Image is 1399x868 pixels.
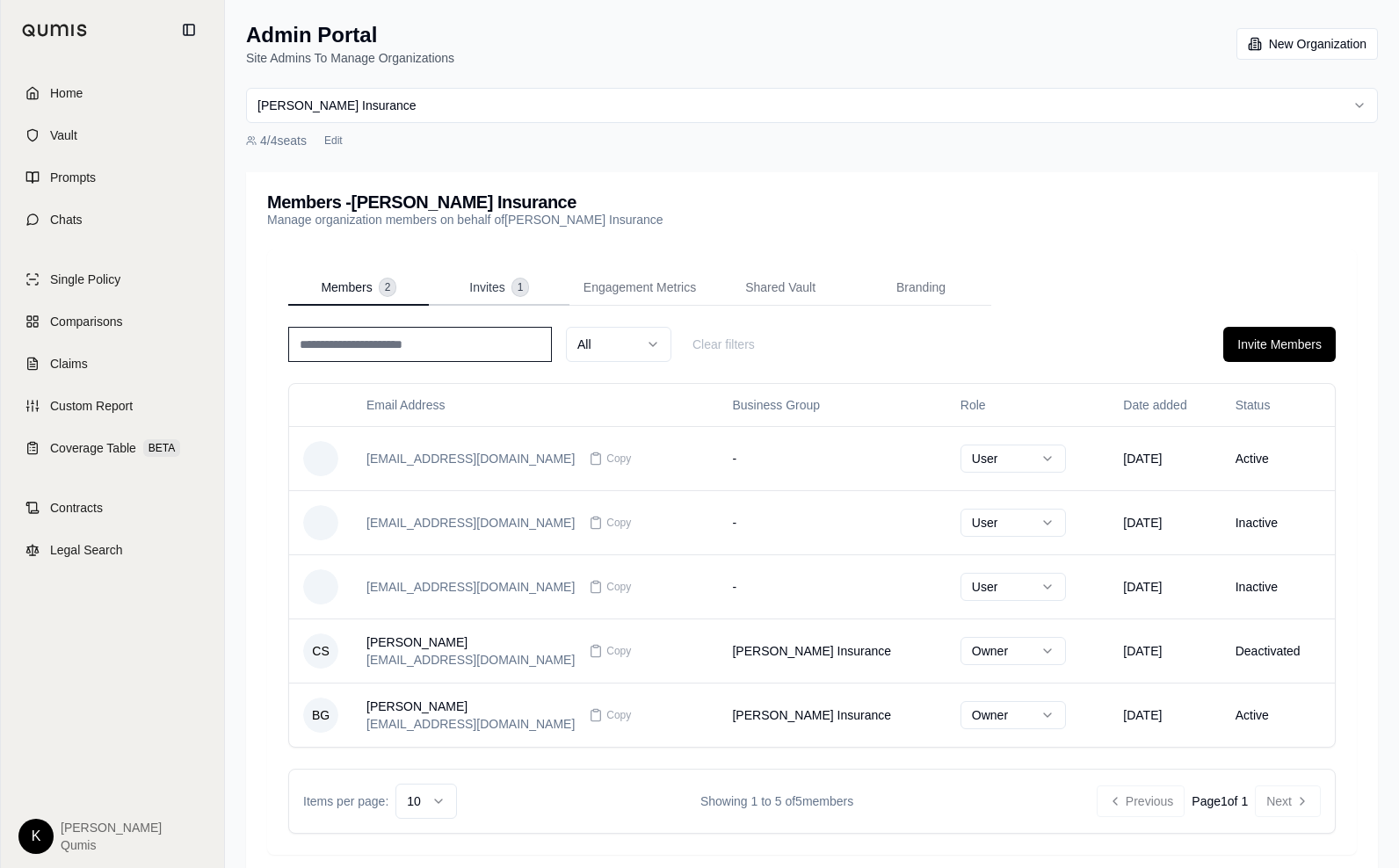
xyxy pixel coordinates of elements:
[175,16,203,44] button: Collapse sidebar
[582,569,638,604] button: Copy
[11,531,214,569] a: Legal Search
[1221,490,1335,554] td: Inactive
[380,278,396,296] span: 2
[50,355,88,373] span: Claims
[303,792,388,810] span: Items per page:
[1109,426,1221,490] td: [DATE]
[366,633,575,651] div: [PERSON_NAME]
[50,211,83,228] span: Chats
[1221,426,1335,490] td: Active
[303,633,338,669] span: CS
[50,499,103,517] span: Contracts
[366,698,575,715] div: [PERSON_NAME]
[366,514,575,532] div: [EMAIL_ADDRESS][DOMAIN_NAME]
[317,130,350,151] button: Edit
[584,278,696,296] span: Engagement Metrics
[366,715,575,733] div: [EMAIL_ADDRESS][DOMAIN_NAME]
[1221,384,1335,426] th: Status
[718,384,946,426] th: Business Group
[50,84,83,102] span: Home
[606,580,631,594] span: Copy
[50,127,77,144] span: Vault
[11,429,214,467] a: Coverage TableBETA
[50,397,133,415] span: Custom Report
[143,439,180,457] span: BETA
[18,819,54,854] div: K
[745,278,815,296] span: Shared Vault
[896,278,946,296] span: Branding
[61,819,162,836] span: [PERSON_NAME]
[582,633,638,669] button: Copy
[1221,554,1335,618] td: Inactive
[50,313,122,330] span: Comparisons
[321,278,372,296] span: Members
[606,644,631,658] span: Copy
[366,651,575,669] div: [EMAIL_ADDRESS][DOMAIN_NAME]
[606,708,631,722] span: Copy
[1221,618,1335,683] td: Deactivated
[457,792,1097,810] div: Showing 1 to 5 of 5 members
[267,211,663,228] p: Manage organization members on behalf of [PERSON_NAME] Insurance
[366,578,575,596] div: [EMAIL_ADDRESS][DOMAIN_NAME]
[50,439,136,457] span: Coverage Table
[606,452,631,466] span: Copy
[11,387,214,425] a: Custom Report
[1109,490,1221,554] td: [DATE]
[718,683,946,747] td: [PERSON_NAME] Insurance
[718,554,946,618] td: -
[1109,554,1221,618] td: [DATE]
[267,193,663,211] h3: Members - [PERSON_NAME] Insurance
[1109,618,1221,683] td: [DATE]
[22,24,88,37] img: Qumis Logo
[946,384,1109,426] th: Role
[582,698,638,733] button: Copy
[11,116,214,155] a: Vault
[11,260,214,299] a: Single Policy
[366,450,575,467] div: [EMAIL_ADDRESS][DOMAIN_NAME]
[11,302,214,341] a: Comparisons
[469,278,504,296] span: Invites
[512,278,529,296] span: 1
[303,698,338,733] span: BG
[11,74,214,112] a: Home
[260,132,307,149] span: 4 / 4 seats
[718,618,946,683] td: [PERSON_NAME] Insurance
[1192,792,1248,810] div: Page 1 of 1
[582,441,638,476] button: Copy
[352,384,718,426] th: Email Address
[50,169,96,186] span: Prompts
[1236,28,1378,60] button: New Organization
[11,158,214,197] a: Prompts
[61,836,162,854] span: Qumis
[718,490,946,554] td: -
[1223,327,1336,362] button: Invite Members
[718,426,946,490] td: -
[11,488,214,527] a: Contracts
[50,541,123,559] span: Legal Search
[246,21,454,49] h1: Admin Portal
[1109,683,1221,747] td: [DATE]
[50,271,120,288] span: Single Policy
[11,200,214,239] a: Chats
[1221,683,1335,747] td: Active
[582,505,638,540] button: Copy
[1109,384,1221,426] th: Date added
[606,516,631,530] span: Copy
[11,344,214,383] a: Claims
[246,49,454,67] p: Site Admins To Manage Organizations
